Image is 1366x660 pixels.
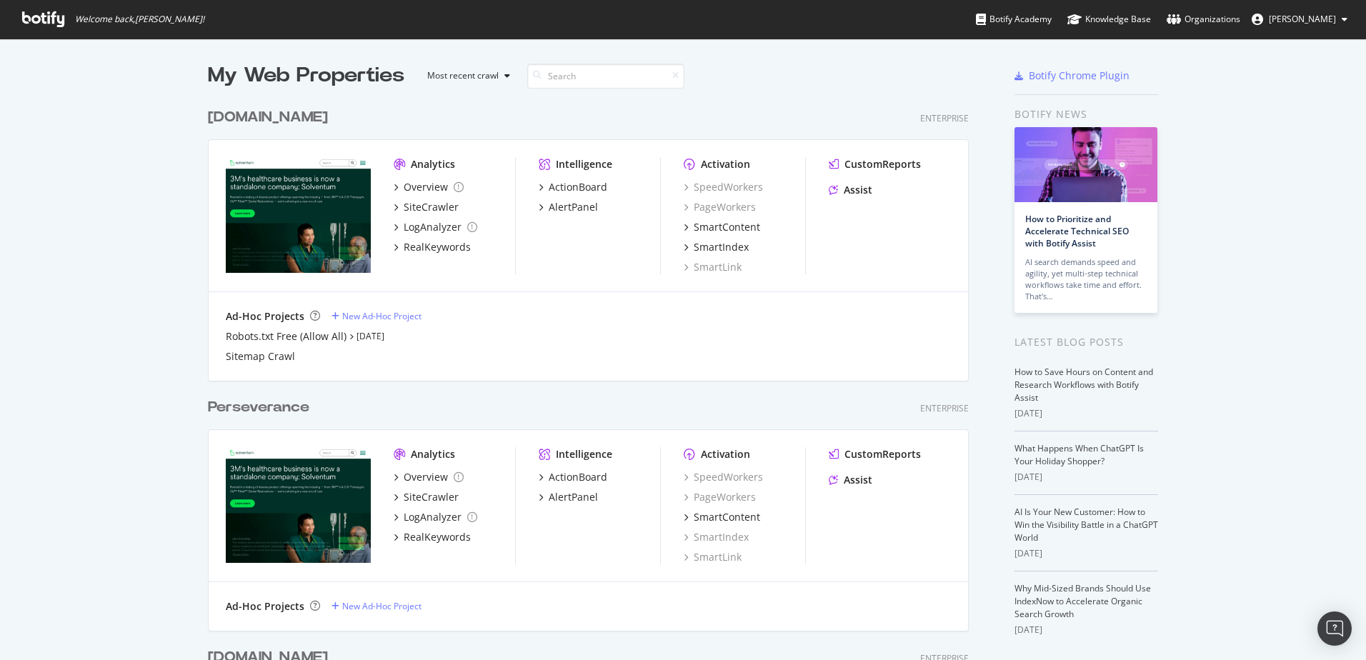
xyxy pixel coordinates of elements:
[1014,366,1153,404] a: How to Save Hours on Content and Research Workflows with Botify Assist
[684,470,763,484] a: SpeedWorkers
[1067,12,1151,26] div: Knowledge Base
[1269,13,1336,25] span: Travis Yano
[844,447,921,461] div: CustomReports
[539,470,607,484] a: ActionBoard
[394,530,471,544] a: RealKeywords
[976,12,1052,26] div: Botify Academy
[556,447,612,461] div: Intelligence
[684,260,742,274] div: SmartLink
[416,64,516,87] button: Most recent crawl
[549,490,598,504] div: AlertPanel
[226,309,304,324] div: Ad-Hoc Projects
[694,240,749,254] div: SmartIndex
[1014,69,1130,83] a: Botify Chrome Plugin
[208,107,328,128] div: [DOMAIN_NAME]
[394,510,477,524] a: LogAnalyzer
[404,530,471,544] div: RealKeywords
[342,600,422,612] div: New Ad-Hoc Project
[404,470,448,484] div: Overview
[208,397,315,418] a: Perseverance
[1014,506,1158,544] a: AI Is Your New Customer: How to Win the Visibility Battle in a ChatGPT World
[844,157,921,171] div: CustomReports
[684,240,749,254] a: SmartIndex
[684,220,760,234] a: SmartContent
[394,240,471,254] a: RealKeywords
[549,180,607,194] div: ActionBoard
[404,490,459,504] div: SiteCrawler
[404,220,462,234] div: LogAnalyzer
[694,510,760,524] div: SmartContent
[226,447,371,563] img: solventum-perserverance.com
[701,157,750,171] div: Activation
[226,157,371,273] img: solventum.com
[1014,547,1158,560] div: [DATE]
[411,157,455,171] div: Analytics
[1317,611,1352,646] div: Open Intercom Messenger
[331,310,422,322] a: New Ad-Hoc Project
[684,490,756,504] a: PageWorkers
[1014,106,1158,122] div: Botify news
[1240,8,1359,31] button: [PERSON_NAME]
[394,220,477,234] a: LogAnalyzer
[1167,12,1240,26] div: Organizations
[1014,407,1158,420] div: [DATE]
[1014,442,1144,467] a: What Happens When ChatGPT Is Your Holiday Shopper?
[411,447,455,461] div: Analytics
[1014,127,1157,202] img: How to Prioritize and Accelerate Technical SEO with Botify Assist
[539,490,598,504] a: AlertPanel
[404,180,448,194] div: Overview
[701,447,750,461] div: Activation
[404,510,462,524] div: LogAnalyzer
[684,180,763,194] a: SpeedWorkers
[1014,334,1158,350] div: Latest Blog Posts
[208,107,334,128] a: [DOMAIN_NAME]
[556,157,612,171] div: Intelligence
[684,530,749,544] a: SmartIndex
[1025,256,1147,302] div: AI search demands speed and agility, yet multi-step technical workflows take time and effort. Tha...
[394,180,464,194] a: Overview
[1025,213,1129,249] a: How to Prioritize and Accelerate Technical SEO with Botify Assist
[829,473,872,487] a: Assist
[394,490,459,504] a: SiteCrawler
[394,470,464,484] a: Overview
[1014,471,1158,484] div: [DATE]
[920,112,969,124] div: Enterprise
[1014,582,1151,620] a: Why Mid-Sized Brands Should Use IndexNow to Accelerate Organic Search Growth
[549,470,607,484] div: ActionBoard
[539,200,598,214] a: AlertPanel
[427,71,499,80] div: Most recent crawl
[342,310,422,322] div: New Ad-Hoc Project
[357,330,384,342] a: [DATE]
[684,200,756,214] a: PageWorkers
[920,402,969,414] div: Enterprise
[684,510,760,524] a: SmartContent
[1029,69,1130,83] div: Botify Chrome Plugin
[226,329,347,344] a: Robots.txt Free (Allow All)
[549,200,598,214] div: AlertPanel
[829,183,872,197] a: Assist
[75,14,204,25] span: Welcome back, [PERSON_NAME] !
[226,599,304,614] div: Ad-Hoc Projects
[844,473,872,487] div: Assist
[527,64,684,89] input: Search
[829,447,921,461] a: CustomReports
[331,600,422,612] a: New Ad-Hoc Project
[404,240,471,254] div: RealKeywords
[694,220,760,234] div: SmartContent
[404,200,459,214] div: SiteCrawler
[208,397,309,418] div: Perseverance
[226,349,295,364] a: Sitemap Crawl
[539,180,607,194] a: ActionBoard
[684,550,742,564] a: SmartLink
[394,200,459,214] a: SiteCrawler
[1014,624,1158,636] div: [DATE]
[829,157,921,171] a: CustomReports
